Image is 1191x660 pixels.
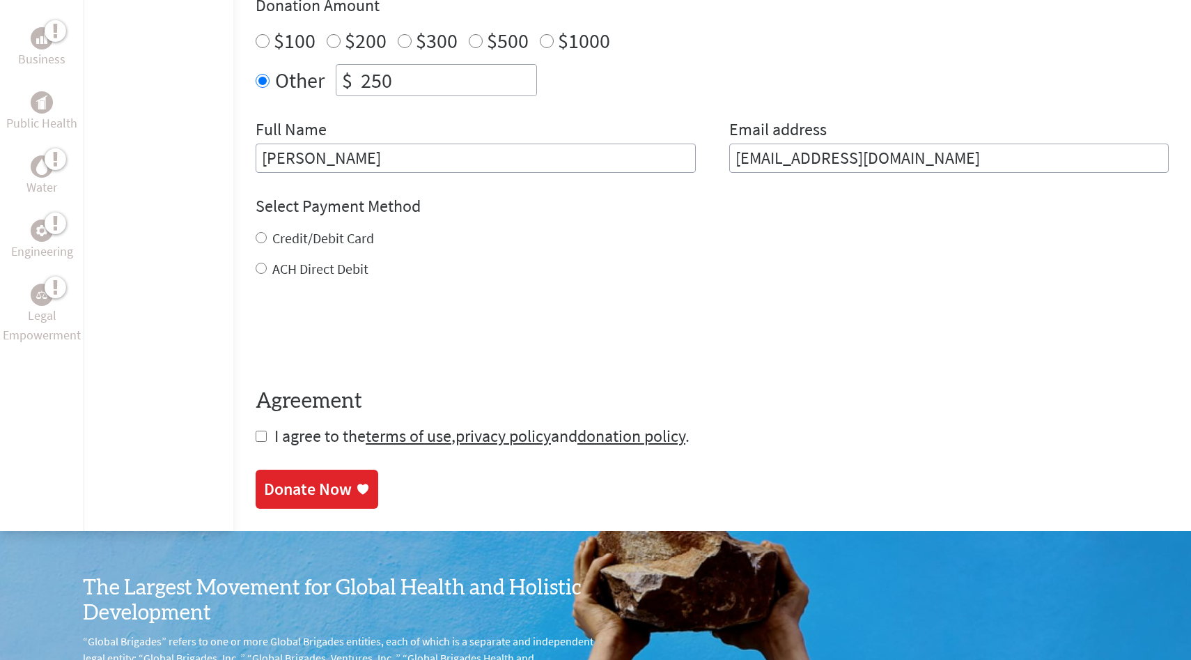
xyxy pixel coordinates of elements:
a: EngineeringEngineering [11,220,73,261]
a: Legal EmpowermentLegal Empowerment [3,284,81,345]
label: $100 [274,27,316,54]
div: Legal Empowerment [31,284,53,306]
p: Water [26,178,57,197]
a: WaterWater [26,155,57,197]
p: Business [18,49,65,69]
div: Business [31,27,53,49]
h3: The Largest Movement for Global Health and Holistic Development [83,576,595,626]
label: $500 [487,27,529,54]
input: Enter Amount [358,65,536,95]
a: donation policy [577,425,685,447]
a: BusinessBusiness [18,27,65,69]
img: Public Health [36,95,47,109]
label: Credit/Debit Card [272,229,374,247]
span: I agree to the , and . [274,425,690,447]
label: $200 [345,27,387,54]
input: Enter Full Name [256,144,696,173]
iframe: reCAPTCHA [256,307,467,361]
p: Public Health [6,114,77,133]
a: terms of use [366,425,451,447]
label: $300 [416,27,458,54]
p: Engineering [11,242,73,261]
input: Your Email [729,144,1169,173]
label: Other [275,64,325,96]
div: Engineering [31,220,53,242]
label: ACH Direct Debit [272,260,368,277]
label: Full Name [256,118,327,144]
label: $1000 [558,27,610,54]
a: privacy policy [456,425,551,447]
img: Water [36,159,47,175]
div: Public Health [31,91,53,114]
a: Donate Now [256,470,378,509]
h4: Agreement [256,389,1169,414]
a: Public HealthPublic Health [6,91,77,133]
div: Donate Now [264,478,352,500]
img: Legal Empowerment [36,291,47,299]
h4: Select Payment Method [256,195,1169,217]
div: $ [336,65,358,95]
p: Legal Empowerment [3,306,81,345]
img: Engineering [36,225,47,236]
label: Email address [729,118,827,144]
div: Water [31,155,53,178]
img: Business [36,33,47,44]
